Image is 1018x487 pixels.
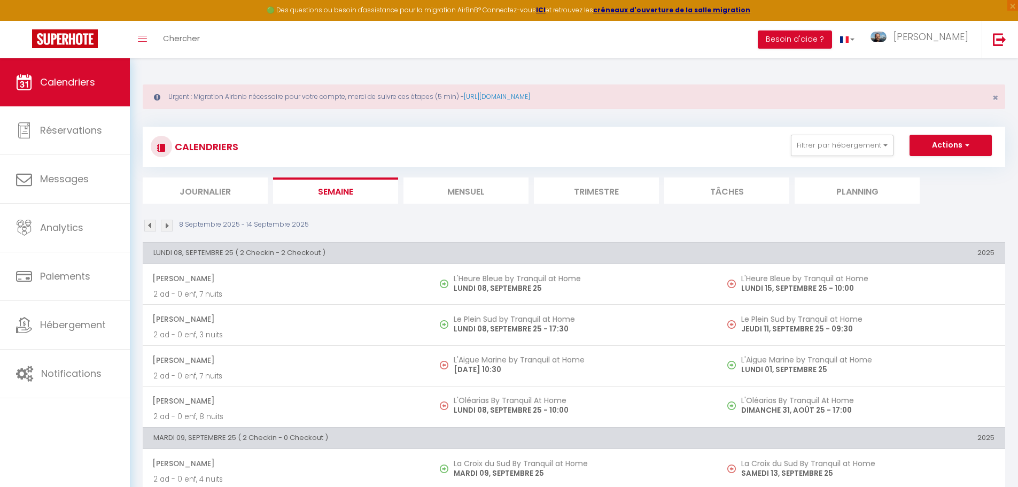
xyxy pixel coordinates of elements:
a: ICI [536,5,546,14]
span: Paiements [40,269,90,283]
img: NO IMAGE [727,401,736,410]
p: SAMEDI 13, SEPTEMBRE 25 [741,468,994,479]
p: JEUDI 11, SEPTEMBRE 25 - 09:30 [741,323,994,335]
th: LUNDI 08, SEPTEMBRE 25 ( 2 Checkin - 2 Checkout ) [143,242,718,264]
p: 2 ad - 0 enf, 7 nuits [153,289,419,300]
span: Notifications [41,367,102,380]
h5: L'Oléarias By Tranquil At Home [454,396,707,405]
img: logout [993,33,1006,46]
h5: L'Heure Bleue by Tranquil at Home [454,274,707,283]
img: Super Booking [32,29,98,48]
img: NO IMAGE [727,465,736,473]
li: Semaine [273,177,398,204]
h3: CALENDRIERS [172,135,238,159]
h5: La Croix du Sud By Tranquil at Home [741,459,994,468]
li: Trimestre [534,177,659,204]
li: Mensuel [403,177,529,204]
div: Urgent : Migration Airbnb nécessaire pour votre compte, merci de suivre ces étapes (5 min) - [143,84,1005,109]
span: Calendriers [40,75,95,89]
span: Réservations [40,123,102,137]
li: Tâches [664,177,789,204]
span: [PERSON_NAME] [152,453,419,474]
a: [URL][DOMAIN_NAME] [464,92,530,101]
p: LUNDI 08, SEPTEMBRE 25 [454,283,707,294]
p: 2 ad - 0 enf, 7 nuits [153,370,419,382]
img: NO IMAGE [727,320,736,329]
h5: L'Aigue Marine by Tranquil at Home [454,355,707,364]
span: Chercher [163,33,200,44]
p: [DATE] 10:30 [454,364,707,375]
h5: L'Heure Bleue by Tranquil at Home [741,274,994,283]
p: 2 ad - 0 enf, 3 nuits [153,329,419,341]
p: DIMANCHE 31, AOÛT 25 - 17:00 [741,405,994,416]
button: Actions [910,135,992,156]
button: Besoin d'aide ? [758,30,832,49]
span: [PERSON_NAME] [893,30,968,43]
a: créneaux d'ouverture de la salle migration [593,5,750,14]
span: [PERSON_NAME] [152,350,419,370]
th: MARDI 09, SEPTEMBRE 25 ( 2 Checkin - 0 Checkout ) [143,427,718,449]
img: NO IMAGE [727,361,736,369]
h5: L'Oléarias By Tranquil At Home [741,396,994,405]
p: MARDI 09, SEPTEMBRE 25 [454,468,707,479]
p: LUNDI 15, SEPTEMBRE 25 - 10:00 [741,283,994,294]
p: LUNDI 08, SEPTEMBRE 25 - 17:30 [454,323,707,335]
img: NO IMAGE [440,401,448,410]
button: Close [992,93,998,103]
span: [PERSON_NAME] [152,268,419,289]
span: [PERSON_NAME] [152,391,419,411]
li: Planning [795,177,920,204]
th: 2025 [718,242,1005,264]
p: 2 ad - 0 enf, 4 nuits [153,474,419,485]
span: Hébergement [40,318,106,331]
a: ... [PERSON_NAME] [862,21,982,58]
h5: La Croix du Sud By Tranquil at Home [454,459,707,468]
img: ... [871,32,887,42]
span: [PERSON_NAME] [152,309,419,329]
img: NO IMAGE [440,361,448,369]
th: 2025 [718,427,1005,449]
p: LUNDI 08, SEPTEMBRE 25 - 10:00 [454,405,707,416]
span: × [992,91,998,104]
p: 2 ad - 0 enf, 8 nuits [153,411,419,422]
p: LUNDI 01, SEPTEMBRE 25 [741,364,994,375]
h5: Le Plein Sud by Tranquil at Home [741,315,994,323]
button: Filtrer par hébergement [791,135,893,156]
li: Journalier [143,177,268,204]
h5: Le Plein Sud by Tranquil at Home [454,315,707,323]
span: Analytics [40,221,83,234]
img: NO IMAGE [727,280,736,288]
p: 8 Septembre 2025 - 14 Septembre 2025 [179,220,309,230]
a: Chercher [155,21,208,58]
h5: L'Aigue Marine by Tranquil at Home [741,355,994,364]
span: Messages [40,172,89,185]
